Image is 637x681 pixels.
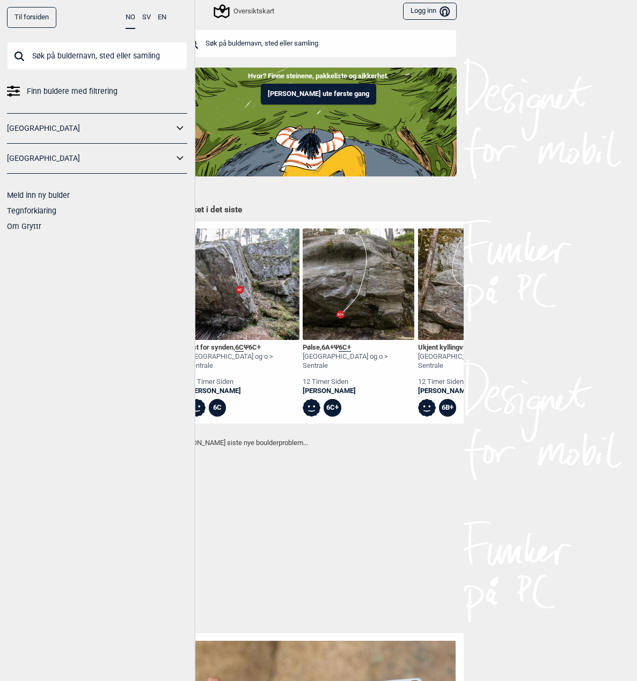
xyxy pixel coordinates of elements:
span: 6C+ [339,343,351,352]
a: Finn buldere med filtrering [7,84,187,99]
span: 6A+ [321,343,334,351]
div: [GEOGRAPHIC_DATA] og o > Sentrale [188,352,299,371]
a: [GEOGRAPHIC_DATA] [7,151,173,166]
button: Logg inn [403,3,456,20]
div: 12 timer siden [303,377,414,387]
div: [GEOGRAPHIC_DATA] og o > Sentrale [418,352,530,371]
button: [PERSON_NAME] ute første gang [261,84,376,105]
a: Om Gryttr [7,222,41,231]
a: Meld inn ny bulder [7,191,70,199]
a: [PERSON_NAME] [303,387,414,396]
div: [GEOGRAPHIC_DATA] og o > Sentrale [303,352,414,371]
button: NO [126,7,135,29]
a: Tegnforklaring [7,206,56,215]
div: Ukjent kyllingvinge , [418,343,530,352]
button: EN [158,7,166,28]
p: [PERSON_NAME] siste nye boulderproblem... [174,438,464,448]
div: 12 timer siden [418,377,530,387]
div: 11 timer siden [188,377,299,387]
img: Ukjent kyllingvinge 230902 [418,228,530,340]
div: Øst for synden , Ψ [188,343,299,352]
img: Indoor to outdoor [181,68,457,176]
input: Søk på buldernavn, sted eller samling [7,42,187,70]
h1: Ticket i det siste [181,204,457,216]
div: Oversiktskart [215,5,274,18]
img: Ost for synden 200329 [188,228,299,340]
span: Finn buldere med filtrering [27,84,118,99]
a: [PERSON_NAME] [418,387,530,396]
p: Hvor? Finne steinene, pakkeliste og sikkerhet. [8,71,629,82]
a: Til forsiden [7,7,56,28]
a: [GEOGRAPHIC_DATA] [7,121,173,136]
span: 6C [235,343,244,352]
div: Pølse , Ψ [303,343,414,352]
div: 6C+ [324,399,341,417]
div: 6B+ [439,399,457,417]
button: SV [142,7,151,28]
span: 6C+ [248,343,261,351]
div: 6C [209,399,226,417]
a: [PERSON_NAME] [188,387,299,396]
input: Søk på buldernavn, sted eller samling [181,29,457,57]
img: Polse SS 200526 [303,228,414,340]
